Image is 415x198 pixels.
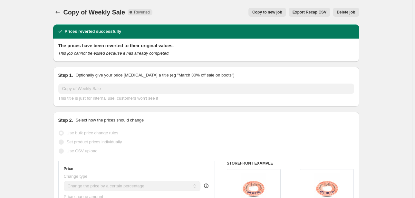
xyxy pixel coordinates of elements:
i: This job cannot be edited because it has already completed. [58,51,170,56]
span: Use CSV upload [67,148,98,153]
button: Delete job [333,8,359,17]
span: Copy of Weekly Sale [63,9,125,16]
button: Copy to new job [248,8,286,17]
p: Optionally give your price [MEDICAL_DATA] a title (eg "March 30% off sale on boots") [75,72,234,78]
span: This title is just for internal use, customers won't see it [58,96,158,101]
span: Reverted [134,10,150,15]
h2: The prices have been reverted to their original values. [58,42,354,49]
button: Price change jobs [53,8,62,17]
p: Select how the prices should change [75,117,144,123]
span: Delete job [337,10,355,15]
span: Export Recap CSV [293,10,326,15]
button: Export Recap CSV [289,8,330,17]
h3: Price [64,166,73,171]
div: help [203,183,209,189]
span: Set product prices individually [67,139,122,144]
input: 30% off holiday sale [58,84,354,94]
h2: Step 2. [58,117,73,123]
span: Use bulk price change rules [67,130,118,135]
h6: STOREFRONT EXAMPLE [227,161,354,166]
h2: Step 1. [58,72,73,78]
span: Copy to new job [252,10,282,15]
span: Change type [64,174,88,179]
h2: Prices reverted successfully [65,28,121,35]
